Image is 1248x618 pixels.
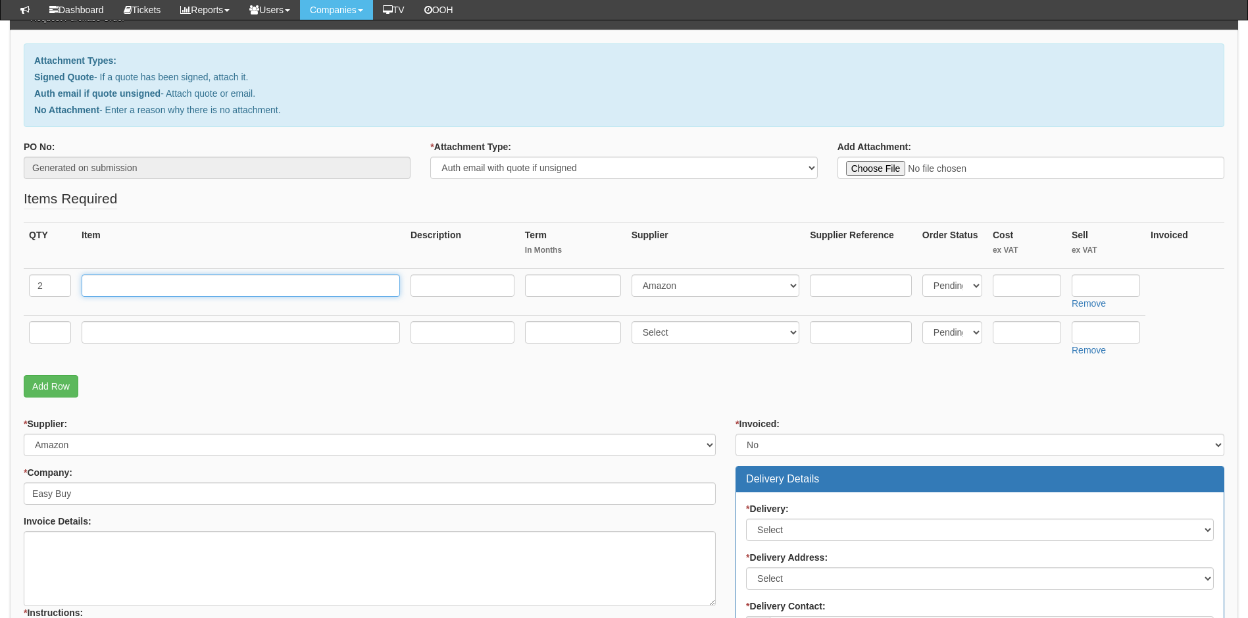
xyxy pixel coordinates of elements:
label: PO No: [24,140,55,153]
small: ex VAT [993,245,1061,256]
b: No Attachment [34,105,99,115]
a: Remove [1072,298,1106,309]
th: Item [76,223,405,269]
small: ex VAT [1072,245,1140,256]
b: Auth email if quote unsigned [34,88,161,99]
th: Order Status [917,223,987,269]
p: - Enter a reason why there is no attachment. [34,103,1214,116]
th: Description [405,223,520,269]
h3: Delivery Details [746,473,1214,485]
p: - If a quote has been signed, attach it. [34,70,1214,84]
a: Remove [1072,345,1106,355]
label: Delivery Contact: [746,600,826,613]
label: Invoice Details: [24,515,91,528]
b: Signed Quote [34,72,94,82]
th: Supplier [626,223,805,269]
label: Delivery: [746,502,789,515]
b: Attachment Types: [34,55,116,66]
th: Term [520,223,626,269]
label: Company: [24,466,72,479]
th: Cost [987,223,1066,269]
small: In Months [525,245,621,256]
th: QTY [24,223,76,269]
label: Supplier: [24,417,67,430]
p: - Attach quote or email. [34,87,1214,100]
legend: Items Required [24,189,117,209]
th: Supplier Reference [805,223,917,269]
a: Add Row [24,375,78,398]
th: Sell [1066,223,1145,269]
label: Delivery Address: [746,551,828,564]
label: Add Attachment: [837,140,911,153]
label: Invoiced: [736,417,780,430]
label: Attachment Type: [430,140,511,153]
th: Invoiced [1145,223,1224,269]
